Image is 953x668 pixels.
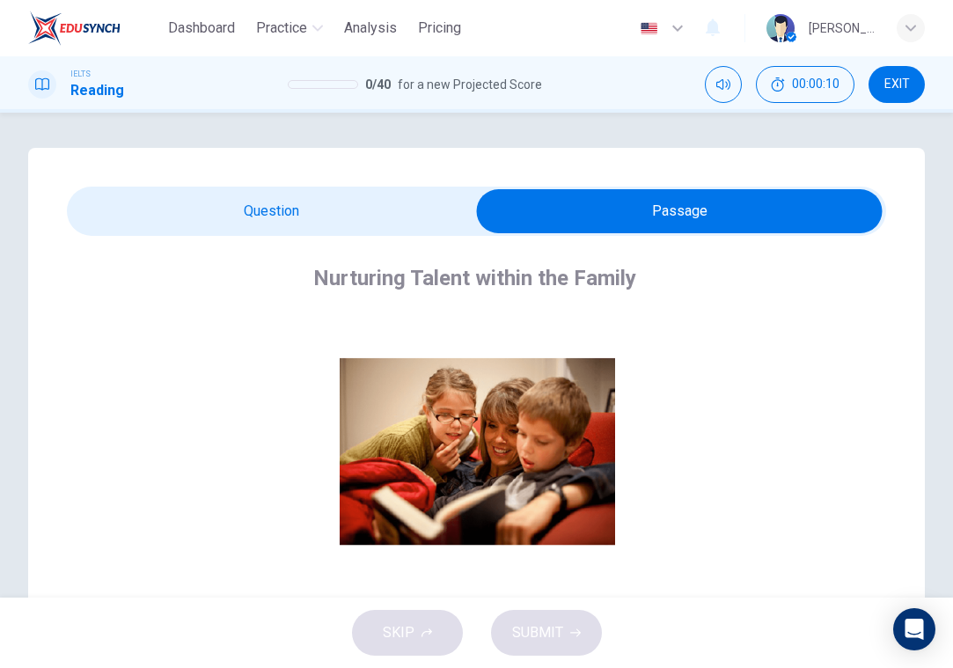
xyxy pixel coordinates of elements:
h1: Reading [70,80,124,101]
button: EXIT [869,66,925,103]
div: Mute [705,66,742,103]
span: Pricing [418,18,461,39]
span: IELTS [70,68,91,80]
h4: Nurturing Talent within the Family [313,264,636,292]
img: en [638,22,660,35]
span: 00:00:10 [792,77,839,92]
button: Analysis [337,12,404,44]
button: Practice [249,12,330,44]
img: EduSynch logo [28,11,121,46]
img: Profile picture [766,14,795,42]
div: [PERSON_NAME] [809,18,876,39]
a: EduSynch logo [28,11,161,46]
span: Dashboard [168,18,235,39]
button: Pricing [411,12,468,44]
button: 00:00:10 [756,66,854,103]
button: Dashboard [161,12,242,44]
span: Analysis [344,18,397,39]
div: Open Intercom Messenger [893,608,935,650]
span: 0 / 40 [365,74,391,95]
span: Practice [256,18,307,39]
span: EXIT [884,77,910,92]
div: Hide [756,66,854,103]
span: for a new Projected Score [398,74,542,95]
